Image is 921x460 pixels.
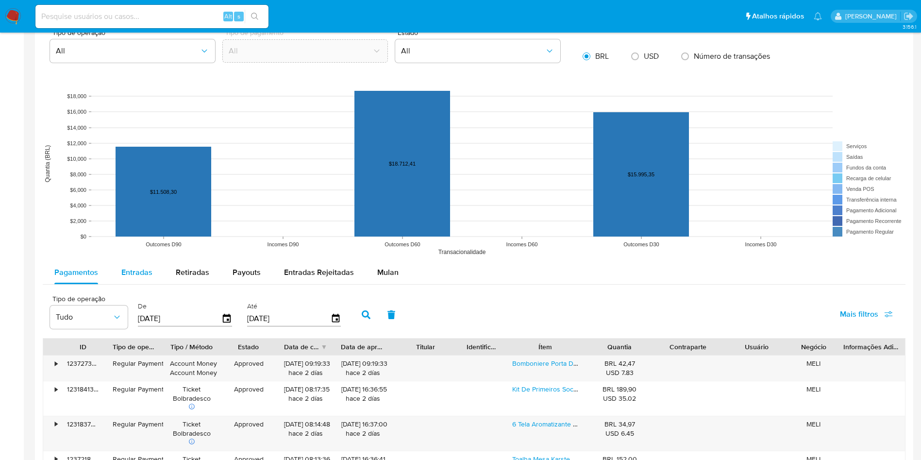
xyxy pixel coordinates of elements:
span: 3.156.1 [903,23,916,31]
span: Alt [224,12,232,21]
input: Pesquise usuários ou casos... [35,10,268,23]
p: magno.ferreira@mercadopago.com.br [845,12,900,21]
span: s [237,12,240,21]
button: search-icon [245,10,265,23]
a: Sair [904,11,914,21]
a: Notificações [814,12,822,20]
span: Atalhos rápidos [752,11,804,21]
